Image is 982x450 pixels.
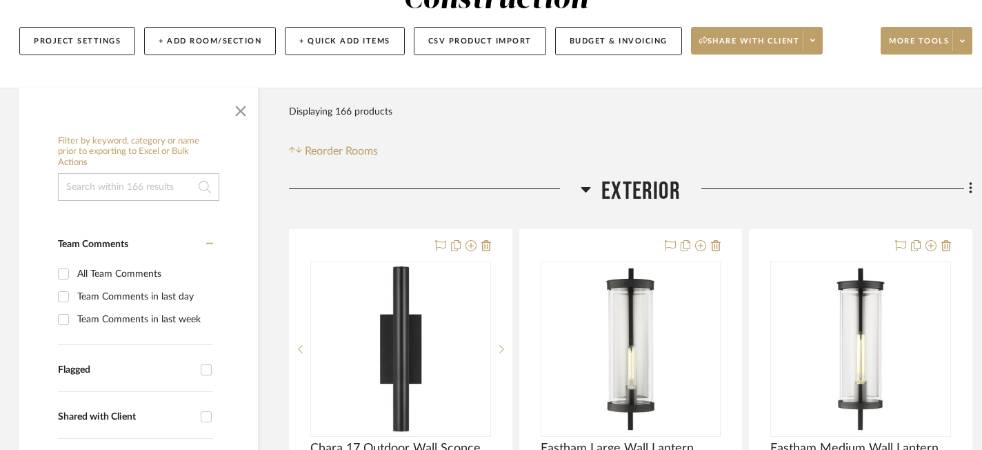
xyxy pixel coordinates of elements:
div: Shared with Client [58,411,194,423]
span: More tools [889,36,949,57]
span: Exterior [601,177,681,206]
input: Search within 166 results [58,173,219,201]
button: Close [227,95,254,122]
div: Team Comments in last day [77,286,210,308]
span: Share with client [699,36,800,57]
button: Reorder Rooms [289,143,378,159]
h6: Filter by keyword, category or name prior to exporting to Excel or Bulk Actions [58,136,219,168]
div: Displaying 166 products [289,98,392,126]
span: Team Comments [58,239,128,249]
div: Flagged [58,364,194,376]
img: Chara 17 Outdoor Wall Sconce [314,263,487,436]
div: 0 [541,262,721,436]
button: CSV Product Import [414,27,546,55]
div: Team Comments in last week [77,309,210,331]
button: More tools [881,27,972,55]
img: Eastham Large Wall Lantern [544,263,717,436]
button: Budget & Invoicing [555,27,682,55]
button: + Add Room/Section [144,27,276,55]
button: Project Settings [19,27,135,55]
img: Eastham Medium Wall Lantern [774,263,947,436]
button: Share with client [691,27,823,55]
div: All Team Comments [77,263,210,285]
span: Reorder Rooms [305,143,378,159]
button: + Quick Add Items [285,27,405,55]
